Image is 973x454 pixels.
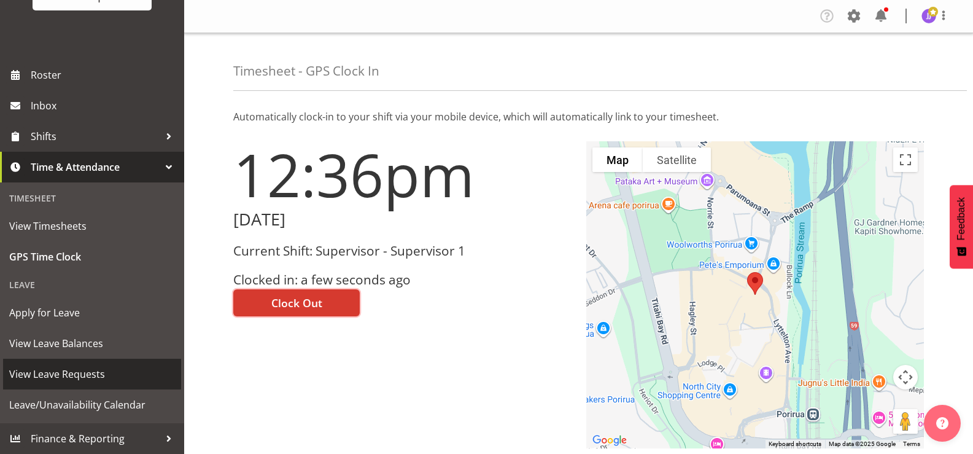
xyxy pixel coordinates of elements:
[9,248,175,266] span: GPS Time Clock
[589,432,630,448] a: Open this area in Google Maps (opens a new window)
[3,389,181,420] a: Leave/Unavailability Calendar
[936,417,948,429] img: help-xxl-2.png
[233,289,360,316] button: Clock Out
[921,9,936,23] img: janelle-jonkers702.jpg
[956,197,967,240] span: Feedback
[233,273,572,287] h3: Clocked in: a few seconds ago
[233,109,924,124] p: Automatically clock-in to your shift via your mobile device, which will automatically link to you...
[643,147,711,172] button: Show satellite imagery
[9,334,175,353] span: View Leave Balances
[3,186,181,211] div: Timesheet
[589,432,630,448] img: Google
[950,185,973,268] button: Feedback - Show survey
[31,96,178,115] span: Inbox
[233,244,572,258] h3: Current Shift: Supervisor - Supervisor 1
[31,158,160,176] span: Time & Attendance
[31,66,178,84] span: Roster
[9,217,175,235] span: View Timesheets
[3,328,181,359] a: View Leave Balances
[31,127,160,146] span: Shifts
[271,295,322,311] span: Clock Out
[829,440,896,447] span: Map data ©2025 Google
[9,365,175,383] span: View Leave Requests
[9,396,175,414] span: Leave/Unavailability Calendar
[769,440,821,448] button: Keyboard shortcuts
[31,429,160,448] span: Finance & Reporting
[592,147,643,172] button: Show street map
[3,211,181,241] a: View Timesheets
[233,210,572,229] h2: [DATE]
[893,409,918,434] button: Drag Pegman onto the map to open Street View
[903,440,920,447] a: Terms (opens in new tab)
[233,64,379,78] h4: Timesheet - GPS Clock In
[893,147,918,172] button: Toggle fullscreen view
[3,359,181,389] a: View Leave Requests
[893,365,918,389] button: Map camera controls
[3,297,181,328] a: Apply for Leave
[233,141,572,208] h1: 12:36pm
[3,272,181,297] div: Leave
[3,241,181,272] a: GPS Time Clock
[9,303,175,322] span: Apply for Leave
